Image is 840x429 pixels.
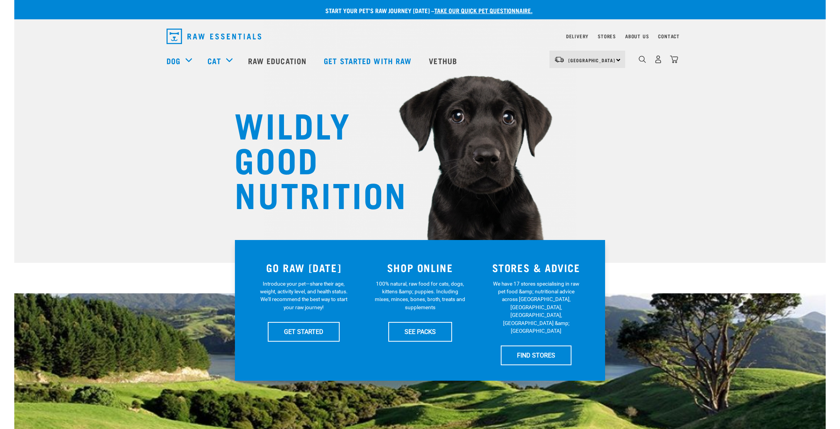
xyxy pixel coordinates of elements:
a: Vethub [421,45,467,76]
a: Dog [167,55,180,66]
img: user.png [654,55,662,63]
p: Introduce your pet—share their age, weight, activity level, and health status. We'll recommend th... [258,280,349,312]
p: Start your pet’s raw journey [DATE] – [20,6,831,15]
nav: dropdown navigation [14,45,826,76]
img: home-icon@2x.png [670,55,678,63]
a: GET STARTED [268,322,340,341]
img: van-moving.png [554,56,565,63]
a: SEE PACKS [388,322,452,341]
h3: SHOP ONLINE [367,262,474,274]
a: take our quick pet questionnaire. [434,9,532,12]
a: Cat [207,55,221,66]
h3: STORES & ADVICE [483,262,590,274]
a: Raw Education [240,45,316,76]
p: We have 17 stores specialising in raw pet food &amp; nutritional advice across [GEOGRAPHIC_DATA],... [491,280,582,335]
a: FIND STORES [501,346,571,365]
p: 100% natural, raw food for cats, dogs, kittens &amp; puppies. Including mixes, minces, bones, bro... [375,280,466,312]
h3: GO RAW [DATE] [250,262,357,274]
nav: dropdown navigation [160,26,680,47]
a: Stores [598,35,616,37]
a: About Us [625,35,649,37]
span: [GEOGRAPHIC_DATA] [568,59,615,61]
h1: WILDLY GOOD NUTRITION [235,106,389,211]
img: home-icon-1@2x.png [639,56,646,63]
a: Delivery [566,35,588,37]
img: Raw Essentials Logo [167,29,261,44]
a: Get started with Raw [316,45,421,76]
a: Contact [658,35,680,37]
